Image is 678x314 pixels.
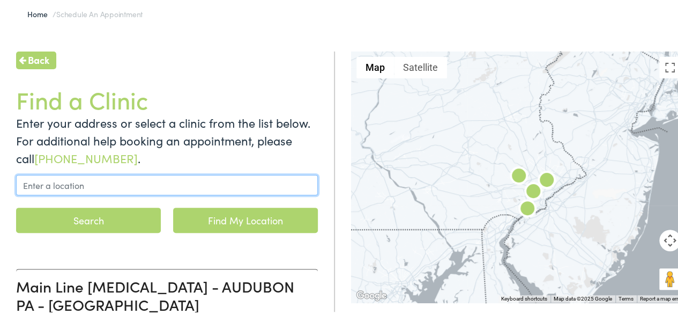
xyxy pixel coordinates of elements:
span: Back [28,51,49,65]
a: Home [27,7,53,18]
button: Show street map [356,55,394,77]
a: Terms [619,294,634,300]
span: Schedule an Appointment [56,7,143,18]
img: Google [354,287,389,301]
h1: Find a Clinic [16,84,318,112]
a: [PHONE_NUMBER] [34,148,138,165]
span: Map data ©2025 Google [554,294,612,300]
a: Open this area in Google Maps (opens a new window) [354,287,389,301]
p: Enter your address or select a clinic from the list below. For additional help booking an appoint... [16,112,318,165]
span: / [27,7,143,18]
input: Enter a location [16,173,318,194]
h3: Main Line [MEDICAL_DATA] - AUDUBON PA - [GEOGRAPHIC_DATA] [16,276,310,312]
a: Back [16,50,56,68]
button: Search [16,206,161,231]
button: Keyboard shortcuts [501,294,547,301]
button: Show satellite imagery [394,55,447,77]
a: Find My Location [173,206,318,231]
